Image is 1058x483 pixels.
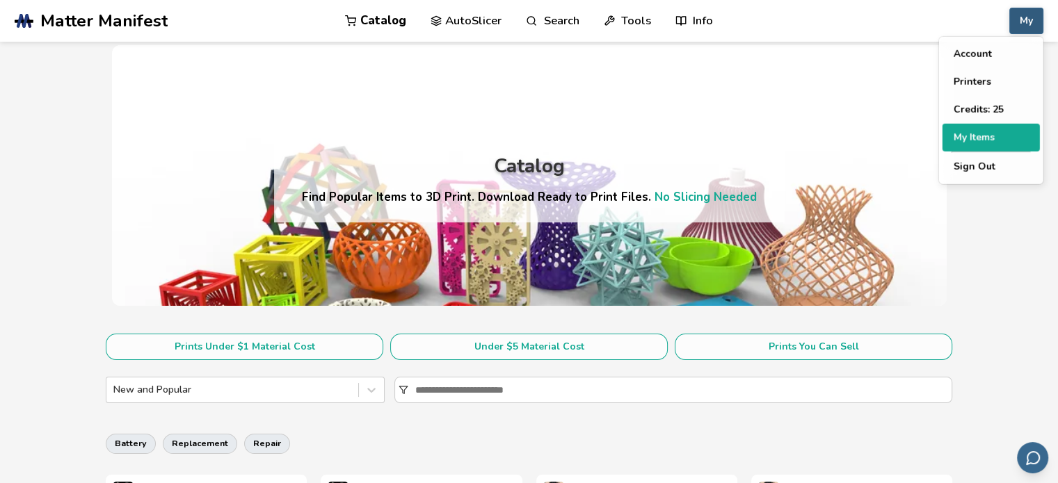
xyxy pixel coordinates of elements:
button: Under $5 Material Cost [390,334,668,360]
button: My Items [943,124,1040,152]
input: New and Popular [113,384,116,395]
div: Catalog [494,156,565,177]
button: Send feedback via email [1017,442,1048,473]
h4: Find Popular Items to 3D Print. Download Ready to Print Files. [302,189,757,205]
button: repair [244,434,290,453]
button: Prints You Can Sell [675,334,952,360]
button: Printers [943,68,1040,96]
div: My [939,37,1043,184]
button: My [1009,8,1043,34]
button: Prints Under $1 Material Cost [106,334,383,360]
span: Matter Manifest [40,11,168,31]
button: Account [943,40,1040,68]
button: Credits: 25 [943,96,1040,124]
a: No Slicing Needed [655,189,757,205]
button: battery [106,434,156,453]
button: Sign Out [943,153,1040,181]
button: replacement [163,434,237,453]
